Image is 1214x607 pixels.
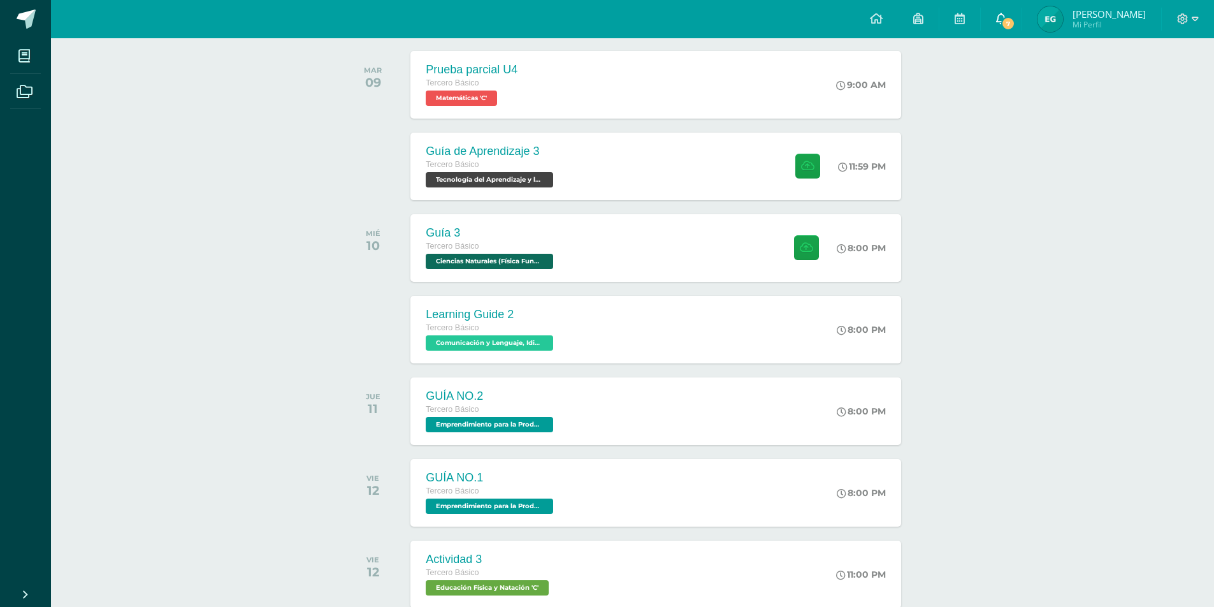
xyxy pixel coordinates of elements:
[366,392,380,401] div: JUE
[837,406,886,417] div: 8:00 PM
[837,487,886,499] div: 8:00 PM
[837,242,886,254] div: 8:00 PM
[1037,6,1063,32] img: 2f08d38560f453b6d64c68189f578bca.png
[426,499,553,514] span: Emprendimiento para la Productividad 'C'
[426,160,479,169] span: Tercero Básico
[366,564,379,580] div: 12
[426,78,479,87] span: Tercero Básico
[426,91,497,106] span: Matemáticas 'C'
[837,324,886,335] div: 8:00 PM
[426,308,556,321] div: Learning Guide 2
[426,417,553,432] span: Emprendimiento para la Productividad 'C'
[836,569,886,580] div: 11:00 PM
[426,172,553,187] span: Tecnología del Aprendizaje y la Comunicación (TIC) 'C'
[426,568,479,577] span: Tercero Básico
[426,405,479,414] span: Tercero Básico
[366,229,380,238] div: MIÉ
[364,66,382,75] div: MAR
[364,75,382,90] div: 09
[426,335,553,351] span: Comunicación y Lenguaje, Idioma Extranjero Inglés 'C'
[1073,8,1146,20] span: [PERSON_NAME]
[1073,19,1146,30] span: Mi Perfil
[426,471,556,485] div: GUÍA NO.1
[426,323,479,332] span: Tercero Básico
[366,474,379,483] div: VIE
[426,553,552,566] div: Actividad 3
[838,161,886,172] div: 11:59 PM
[426,390,556,403] div: GUÍA NO.2
[366,401,380,416] div: 11
[426,226,556,240] div: Guía 3
[366,238,380,253] div: 10
[836,79,886,91] div: 9:00 AM
[366,483,379,498] div: 12
[426,145,556,158] div: Guía de Aprendizaje 3
[426,254,553,269] span: Ciencias Naturales (Física Fundamental) 'C'
[426,580,549,596] span: Educación Física y Natación 'C'
[426,486,479,495] span: Tercero Básico
[366,555,379,564] div: VIE
[1001,17,1015,31] span: 7
[426,63,517,77] div: Prueba parcial U4
[426,242,479,251] span: Tercero Básico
